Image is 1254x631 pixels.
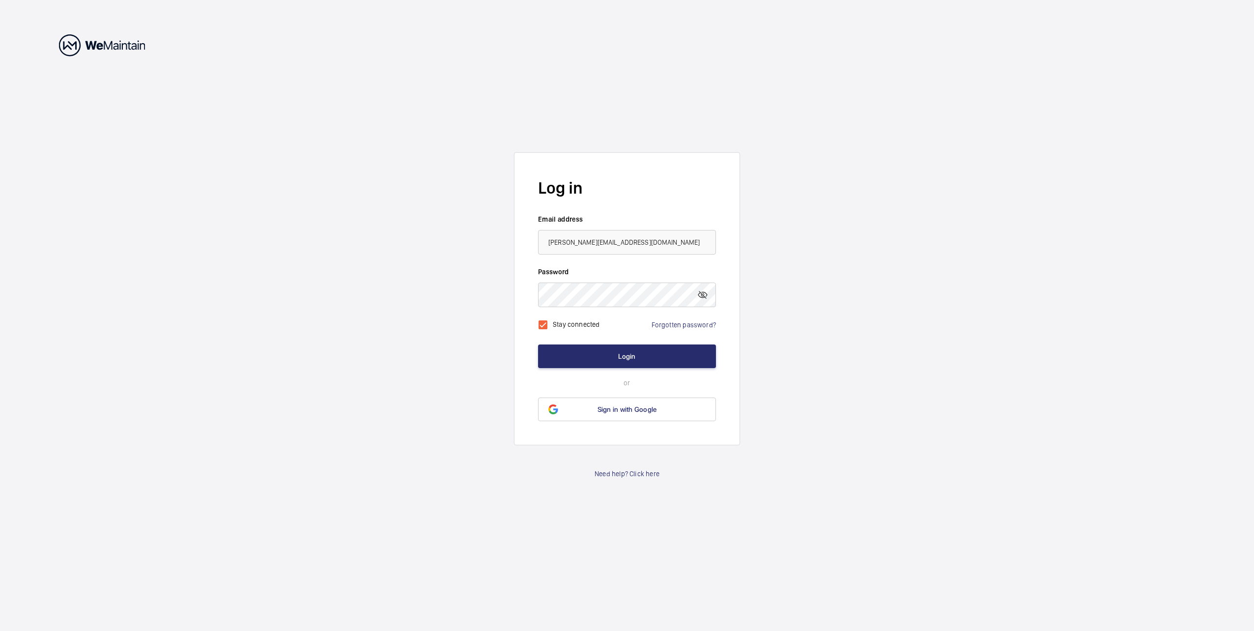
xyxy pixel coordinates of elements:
span: Sign in with Google [598,405,657,413]
button: Login [538,344,716,368]
label: Stay connected [553,320,600,328]
input: Your email address [538,230,716,255]
a: Forgotten password? [652,321,716,329]
label: Email address [538,214,716,224]
a: Need help? Click here [595,469,659,479]
h2: Log in [538,176,716,200]
label: Password [538,267,716,277]
p: or [538,378,716,388]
